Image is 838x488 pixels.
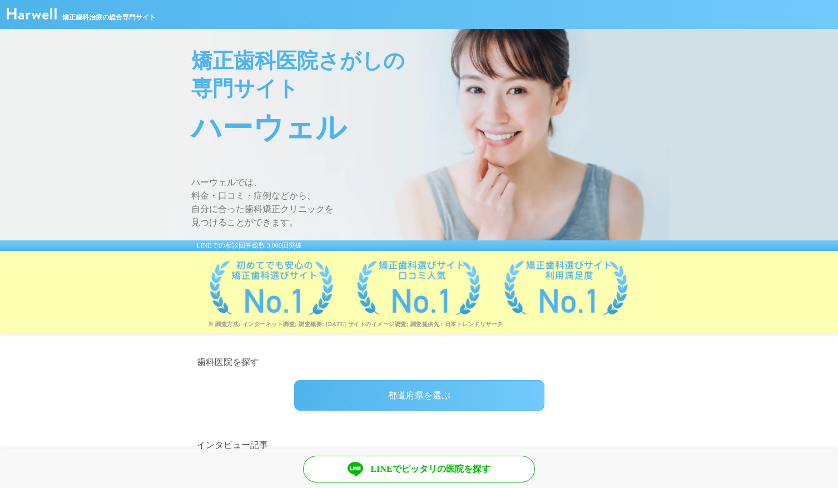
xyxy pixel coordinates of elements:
h2: 歯科医院を探す [197,356,642,369]
a: LINEでピッタリの医院を探す [303,456,535,482]
span: ハーウェル [191,102,670,154]
span: 自分に合った歯科矯正クリニックを [191,203,670,216]
span: 矯正歯科医院さがしの [191,47,670,75]
span: 矯正歯科治療の総合専門サイト [62,12,156,22]
img: ハーウェル [7,8,57,19]
span: 専門サイト [191,75,670,102]
p: ※ 調査方法: インターネット調査; 調査概要: [DATE] サイトのイメージ調査; 調査提供先 : 日本トレンドリサーチ [208,321,670,328]
span: 見つけることができます。 [191,216,670,229]
a: ハーウェル [7,12,57,21]
div: LINEでの相談回答総数 3,000回突破 [169,240,670,251]
div: 都道府県を選ぶ [294,380,544,411]
span: 料金・口コミ・症例などから、 [191,189,670,203]
h2: インタビュー記事 [197,438,642,452]
span: ハーウェルでは、 [191,176,670,189]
